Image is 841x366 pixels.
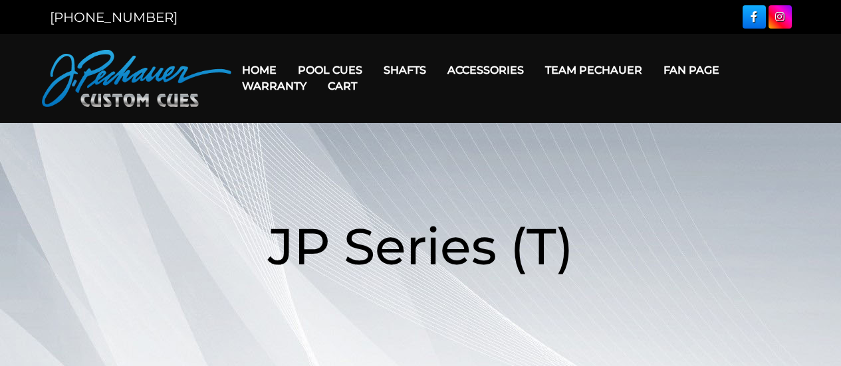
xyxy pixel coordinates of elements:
a: Shafts [373,53,437,87]
a: Accessories [437,53,535,87]
a: Pool Cues [287,53,373,87]
a: Fan Page [653,53,730,87]
a: Cart [317,69,368,103]
a: [PHONE_NUMBER] [50,9,178,25]
a: Team Pechauer [535,53,653,87]
a: Home [231,53,287,87]
a: Warranty [231,69,317,103]
img: Pechauer Custom Cues [42,50,231,107]
span: JP Series (T) [268,215,574,277]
